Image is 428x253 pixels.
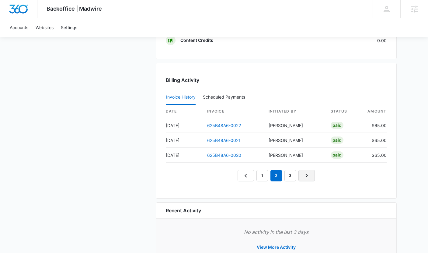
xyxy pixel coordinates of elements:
h6: Recent Activity [166,207,201,214]
td: [PERSON_NAME] [264,133,326,148]
a: 625B48A6-0020 [207,153,241,158]
td: $65.00 [362,148,387,163]
td: 0.00 [322,32,387,49]
div: Scheduled Payments [203,95,248,99]
td: [DATE] [166,148,202,163]
h3: Billing Activity [166,76,387,84]
td: $65.00 [362,118,387,133]
nav: Pagination [238,170,315,181]
p: No activity in the last 3 days [166,228,387,236]
a: Page 1 [256,170,268,181]
p: Content Credits [180,37,213,43]
th: invoice [202,105,264,118]
a: 625B48A6-0022 [207,123,241,128]
a: Page 3 [284,170,296,181]
td: [DATE] [166,133,202,148]
th: Initiated By [264,105,326,118]
a: 625B48A6-0021 [207,138,241,143]
span: Backoffice | Madwire [47,5,102,12]
a: Previous Page [238,170,254,181]
th: amount [362,105,387,118]
a: Websites [32,18,57,37]
td: [DATE] [166,118,202,133]
div: Paid [331,151,343,159]
td: $65.00 [362,133,387,148]
th: date [166,105,202,118]
div: Paid [331,137,343,144]
td: [PERSON_NAME] [264,118,326,133]
th: status [326,105,362,118]
a: Next Page [298,170,315,181]
div: Paid [331,122,343,129]
a: Accounts [6,18,32,37]
button: Invoice History [166,90,196,105]
em: 2 [270,170,282,181]
td: [PERSON_NAME] [264,148,326,163]
a: Settings [57,18,81,37]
